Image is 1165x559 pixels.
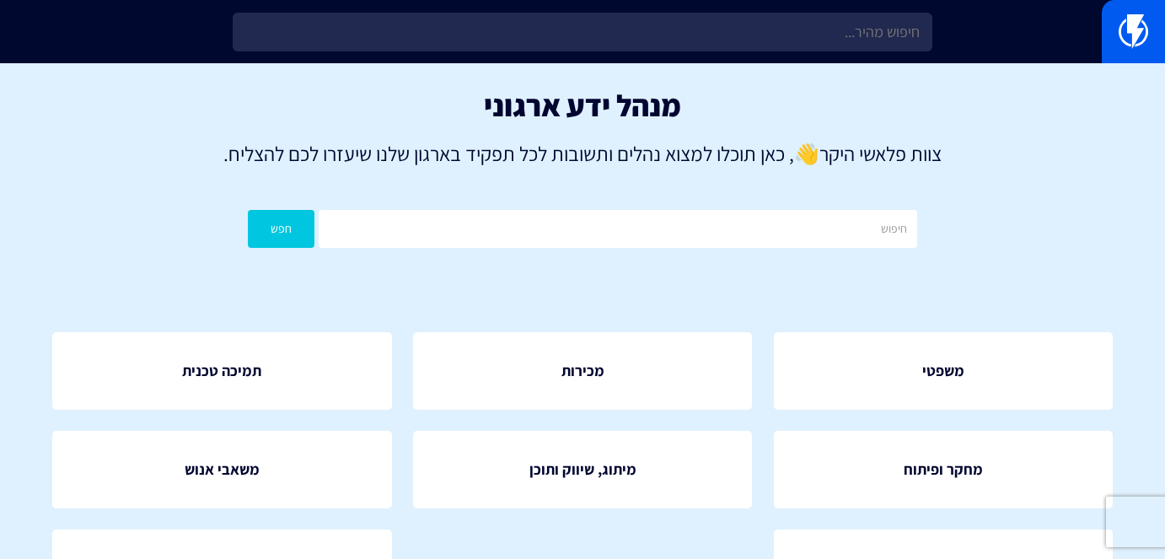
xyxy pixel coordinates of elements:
input: חיפוש מהיר... [233,13,931,51]
span: מכירות [561,360,604,382]
span: משאבי אנוש [185,459,260,481]
span: מחקר ופיתוח [904,459,983,481]
h1: מנהל ידע ארגוני [25,89,1140,122]
a: משאבי אנוש [52,431,392,508]
span: תמיכה טכנית [182,360,261,382]
a: מיתוג, שיווק ותוכן [413,431,753,508]
strong: 👋 [794,140,819,167]
a: משפטי [774,332,1114,410]
input: חיפוש [319,210,916,248]
a: תמיכה טכנית [52,332,392,410]
a: מכירות [413,332,753,410]
span: מיתוג, שיווק ותוכן [529,459,636,481]
a: מחקר ופיתוח [774,431,1114,508]
p: צוות פלאשי היקר , כאן תוכלו למצוא נהלים ותשובות לכל תפקיד בארגון שלנו שיעזרו לכם להצליח. [25,139,1140,168]
button: חפש [248,210,314,248]
span: משפטי [922,360,964,382]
